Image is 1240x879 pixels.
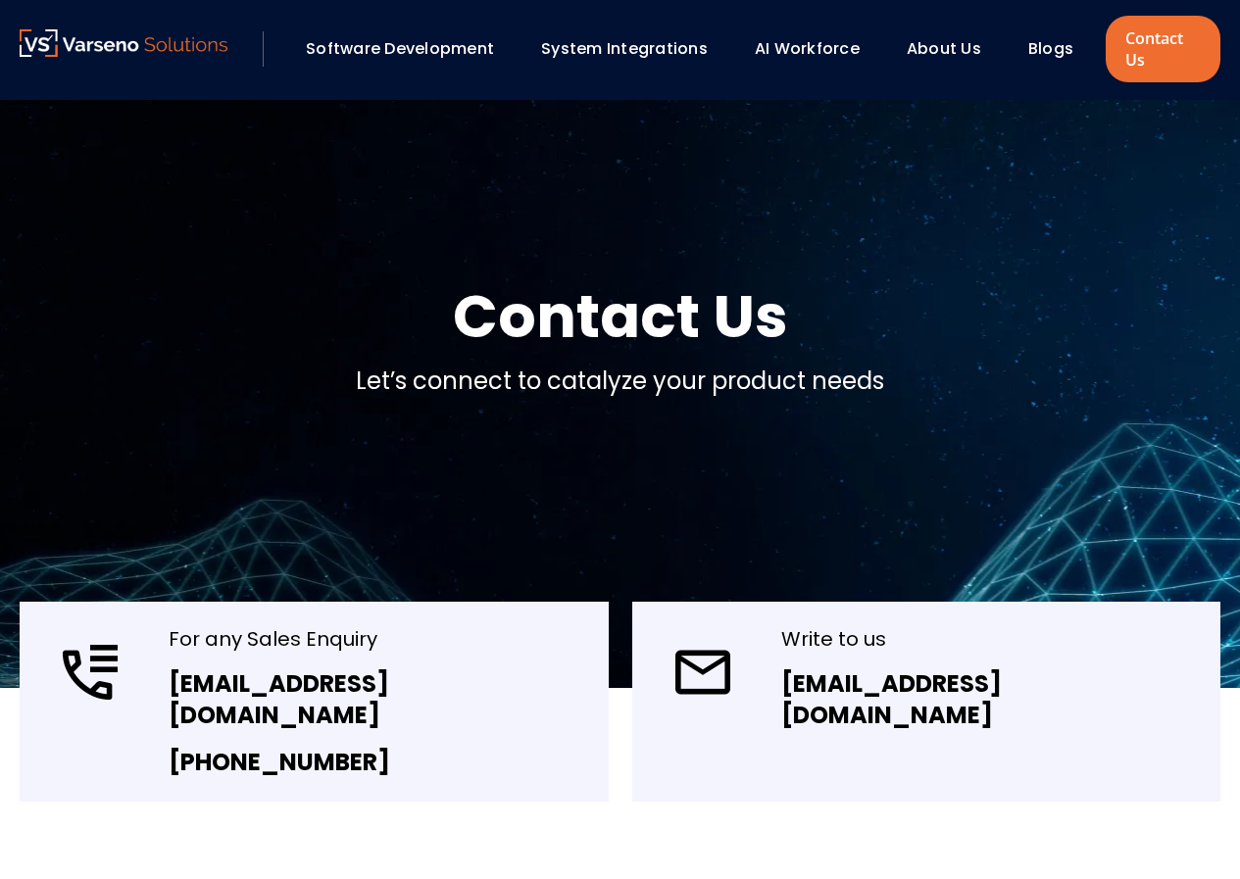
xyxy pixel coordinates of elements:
[306,37,494,60] a: Software Development
[541,37,708,60] a: System Integrations
[1018,32,1101,66] div: Blogs
[781,667,1002,731] a: [EMAIL_ADDRESS][DOMAIN_NAME]
[453,277,788,356] h1: Contact Us
[907,37,981,60] a: About Us
[1106,16,1220,82] a: Contact Us
[781,625,1198,653] div: Write to us
[531,32,735,66] div: System Integrations
[1028,37,1073,60] a: Blogs
[169,625,585,653] div: For any Sales Enquiry
[20,29,227,69] a: Varseno Solutions – Product Engineering & IT Services
[169,746,390,778] a: [PHONE_NUMBER]
[20,29,227,57] img: Varseno Solutions – Product Engineering & IT Services
[745,32,887,66] div: AI Workforce
[169,667,389,731] a: [EMAIL_ADDRESS][DOMAIN_NAME]
[897,32,1009,66] div: About Us
[296,32,521,66] div: Software Development
[755,37,860,60] a: AI Workforce
[356,364,884,399] p: Let’s connect to catalyze your product needs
